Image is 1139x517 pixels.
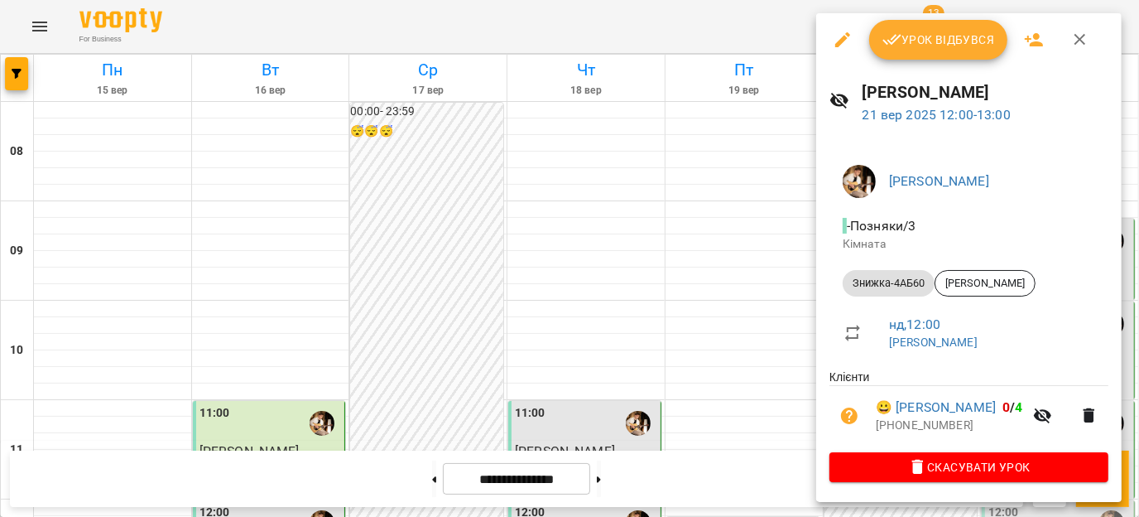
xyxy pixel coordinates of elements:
[1002,399,1010,415] span: 0
[876,418,1023,434] p: [PHONE_NUMBER]
[876,398,996,418] a: 😀 [PERSON_NAME]
[843,218,920,234] span: - Позняки/3
[889,173,989,189] a: [PERSON_NAME]
[843,236,1095,253] p: Кімната
[882,30,995,50] span: Урок відбувся
[863,107,1011,123] a: 21 вер 2025 12:00-13:00
[869,20,1008,60] button: Урок відбувся
[935,270,1036,297] div: [PERSON_NAME]
[863,80,1109,105] h6: [PERSON_NAME]
[829,396,869,436] button: Візит ще не сплачено. Додати оплату?
[843,276,935,291] span: Знижка-4АБ60
[1016,399,1023,415] span: 4
[1002,399,1022,415] b: /
[935,276,1035,291] span: [PERSON_NAME]
[843,165,876,198] img: 0162ea527a5616b79ea1cf03ccdd73a5.jpg
[889,316,940,332] a: нд , 12:00
[829,452,1108,482] button: Скасувати Урок
[843,457,1095,477] span: Скасувати Урок
[829,369,1108,452] ul: Клієнти
[889,336,978,349] a: [PERSON_NAME]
